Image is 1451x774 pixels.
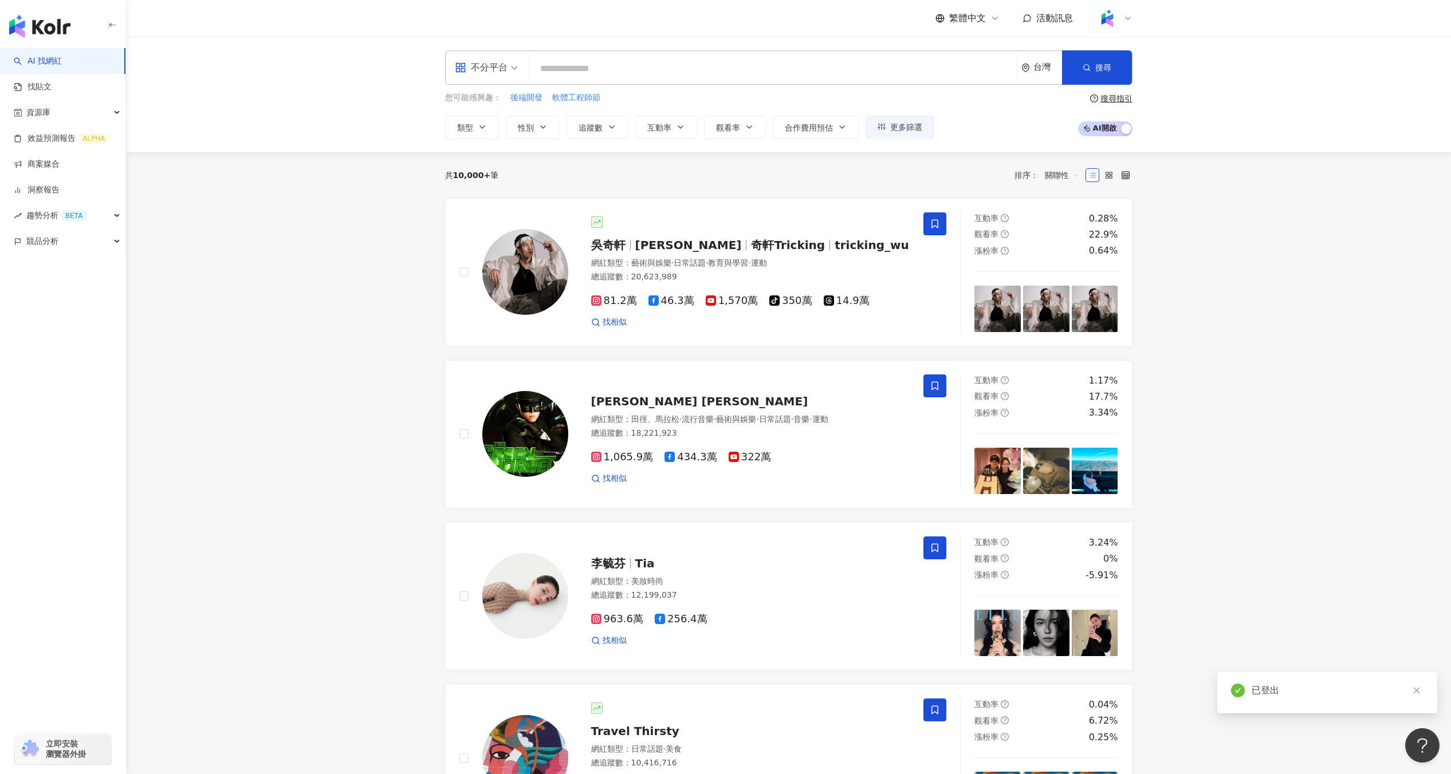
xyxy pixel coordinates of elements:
[26,100,50,125] span: 資源庫
[716,123,740,132] span: 觀看率
[974,448,1021,494] img: post-image
[1252,684,1424,697] div: 已登出
[793,414,809,424] span: 音樂
[1033,62,1062,72] div: 台灣
[1089,731,1118,744] div: 0.25%
[445,116,499,139] button: 類型
[591,744,910,755] div: 網紅類型 ：
[1001,538,1009,546] span: question-circle
[455,62,466,73] span: appstore
[974,408,998,417] span: 漲粉率
[835,238,909,252] span: tricking_wu
[1089,698,1118,711] div: 0.04%
[510,92,543,104] button: 後端開發
[567,116,628,139] button: 追蹤數
[591,757,910,769] div: 總追蹤數 ： 10,416,716
[9,15,70,38] img: logo
[756,414,758,424] span: ·
[631,414,679,424] span: 田徑、馬拉松
[591,635,627,646] a: 找相似
[1001,733,1009,741] span: question-circle
[729,451,771,463] span: 322萬
[716,414,756,424] span: 藝術與娛樂
[591,556,626,570] span: 李毓芬
[1045,166,1079,184] span: 關聯性
[1001,700,1009,708] span: question-circle
[1001,214,1009,222] span: question-circle
[1089,406,1118,419] div: 3.34%
[704,116,766,139] button: 觀看率
[61,210,87,222] div: BETA
[1089,244,1118,257] div: 0.64%
[1090,94,1098,102] span: question-circle
[518,123,534,132] span: 性別
[1089,228,1118,241] div: 22.9%
[445,171,499,180] div: 共 筆
[974,376,998,385] span: 互動率
[1103,552,1118,565] div: 0%
[671,258,674,267] span: ·
[974,392,998,401] span: 觀看率
[785,123,833,132] span: 合作費用預估
[14,133,109,144] a: 效益預測報告ALPHA
[1036,13,1073,23] span: 活動訊息
[591,613,644,625] span: 963.6萬
[974,286,1021,332] img: post-image
[46,739,86,759] span: 立即安裝 瀏覽器外掛
[773,116,859,139] button: 合作費用預估
[591,473,627,484] a: 找相似
[751,238,825,252] span: 奇軒Tricking
[482,553,568,639] img: KOL Avatar
[974,214,998,223] span: 互動率
[445,198,1133,346] a: KOL Avatar吳奇軒[PERSON_NAME]奇軒Trickingtricking_wu網紅類型：藝術與娛樂·日常話題·教育與學習·運動總追蹤數：20,623,98981.2萬46.3萬1...
[769,295,812,307] span: 350萬
[591,414,910,425] div: 網紅類型 ：
[1001,230,1009,238] span: question-circle
[791,414,793,424] span: ·
[866,116,934,139] button: 更多篩選
[552,92,600,104] span: 軟體工程師節
[1089,390,1118,403] div: 17.7%
[706,258,708,267] span: ·
[1072,448,1118,494] img: post-image
[603,317,627,328] span: 找相似
[974,716,998,725] span: 觀看率
[482,391,568,477] img: KOL Avatar
[579,123,603,132] span: 追蹤數
[1001,376,1009,384] span: question-circle
[26,228,58,254] span: 競品分析
[26,203,87,228] span: 趨勢分析
[647,123,671,132] span: 互動率
[591,394,808,408] span: [PERSON_NAME] [PERSON_NAME]
[974,700,998,709] span: 互動率
[674,258,706,267] span: 日常話題
[603,473,627,484] span: 找相似
[631,744,663,753] span: 日常話題
[506,116,560,139] button: 性別
[591,451,654,463] span: 1,065.9萬
[15,733,111,764] a: chrome extension立即安裝 瀏覽器外掛
[706,295,758,307] span: 1,570萬
[1072,610,1118,656] img: post-image
[1001,716,1009,724] span: question-circle
[809,414,812,424] span: ·
[1096,7,1118,29] img: Kolr%20app%20icon%20%281%29.png
[445,360,1133,508] a: KOL Avatar[PERSON_NAME] [PERSON_NAME]網紅類型：田徑、馬拉松·流行音樂·藝術與娛樂·日常話題·音樂·運動總追蹤數：18,221,9231,065.9萬434....
[591,428,910,439] div: 總追蹤數 ： 18,221,923
[679,414,682,424] span: ·
[708,258,748,267] span: 教育與學習
[591,317,627,328] a: 找相似
[974,230,998,239] span: 觀看率
[482,229,568,315] img: KOL Avatar
[591,271,910,283] div: 總追蹤數 ： 20,623,989
[457,123,473,132] span: 類型
[1023,286,1069,332] img: post-image
[714,414,716,424] span: ·
[759,414,791,424] span: 日常話題
[445,92,501,104] span: 您可能感興趣：
[591,724,679,738] span: Travel Thirsty
[14,184,60,196] a: 洞察報告
[631,258,671,267] span: 藝術與娛樂
[1089,714,1118,727] div: 6.72%
[603,635,627,646] span: 找相似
